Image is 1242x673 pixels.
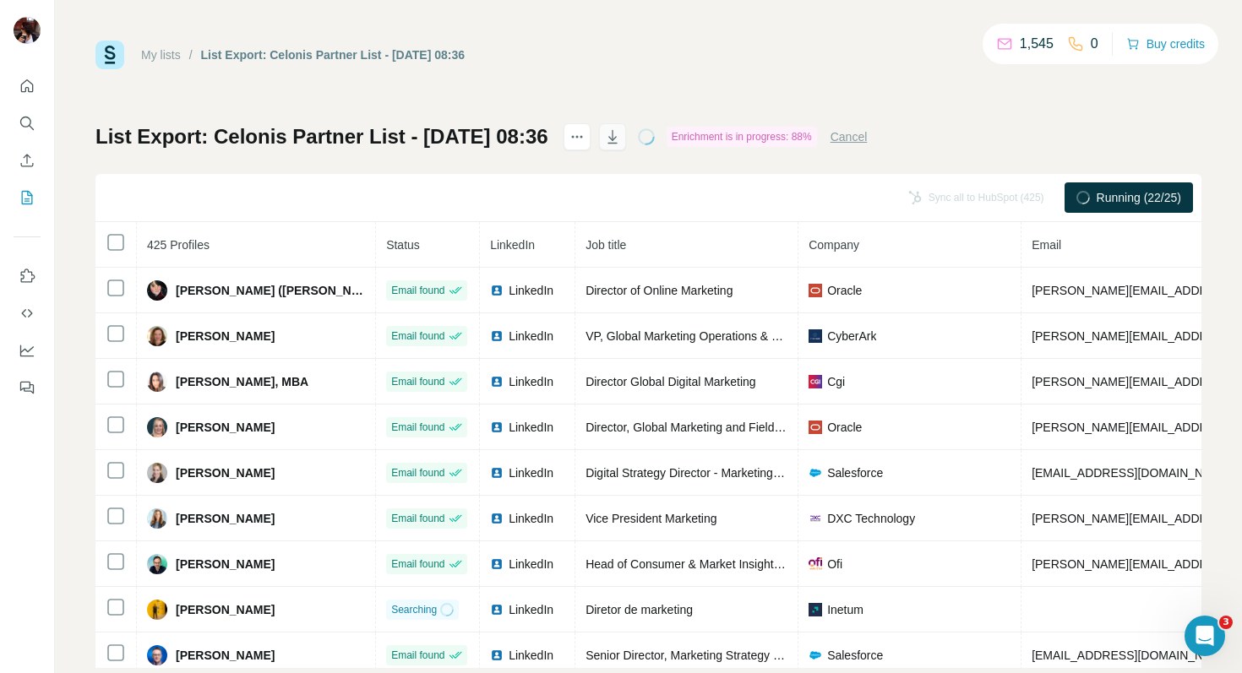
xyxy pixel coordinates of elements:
span: [PERSON_NAME] [176,556,275,573]
span: Director, Global Marketing and Field Events [586,421,814,434]
span: Email found [391,465,444,480]
span: LinkedIn [509,601,553,618]
span: Head of Consumer & Market Insights, APAC [586,557,817,571]
span: Salesforce [827,647,883,664]
span: [PERSON_NAME] [176,601,275,618]
img: LinkedIn logo [490,557,504,571]
span: Director Global Digital Marketing [586,375,756,388]
span: CyberArk [827,328,876,345]
span: [EMAIL_ADDRESS][DOMAIN_NAME] [1032,466,1232,480]
button: Cancel [831,128,868,145]
img: company-logo [809,375,822,388]
span: [PERSON_NAME] [176,328,275,345]
img: LinkedIn logo [490,512,504,525]
img: company-logo [809,649,822,662]
img: Avatar [147,508,167,529]
img: Avatar [147,417,167,437]
button: Use Surfe on LinkedIn [14,261,41,291]
span: Email found [391,511,444,526]
span: Email [1032,238,1061,252]
span: [PERSON_NAME] [176,510,275,527]
span: Email found [391,374,444,389]
span: Senior Director, Marketing Strategy & Operations EMEA [586,649,879,662]
span: [PERSON_NAME] ([PERSON_NAME]) [176,282,365,299]
button: Search [14,108,41,138]
span: [PERSON_NAME] [176,464,275,481]
button: Quick start [14,71,41,101]
iframe: Intercom live chat [1185,616,1225,656]
img: company-logo [809,512,822,525]
span: LinkedIn [509,373,553,390]
span: Salesforce [827,464,883,481]
span: Email found [391,420,444,435]
a: My lists [141,48,181,62]
img: company-logo [809,557,822,570]
p: 0 [1091,34,1098,54]
img: LinkedIn logo [490,375,504,388]
img: company-logo [809,603,822,616]
span: Ofi [827,556,842,573]
span: Job title [586,238,626,252]
img: company-logo [809,466,822,480]
button: Dashboard [14,335,41,366]
h1: List Export: Celonis Partner List - [DATE] 08:36 [95,123,548,150]
img: LinkedIn logo [490,649,504,662]
span: Cgi [827,373,845,390]
span: Email found [391,328,444,344]
button: Enrich CSV [14,145,41,176]
span: [PERSON_NAME] [176,647,275,664]
span: Searching [391,602,437,617]
span: DXC Technology [827,510,915,527]
img: Avatar [147,600,167,620]
span: VP, Global Marketing Operations & Demand [586,329,816,343]
img: Avatar [147,326,167,346]
span: [PERSON_NAME], MBA [176,373,308,390]
span: LinkedIn [509,282,553,299]
span: LinkedIn [509,510,553,527]
span: Diretor de marketing [586,603,693,616]
img: Avatar [147,372,167,392]
p: 1,545 [1020,34,1054,54]
img: Avatar [147,645,167,665]
img: LinkedIn logo [490,466,504,480]
span: LinkedIn [509,647,553,664]
span: LinkedIn [509,464,553,481]
img: company-logo [809,421,822,434]
span: Inetum [827,601,863,618]
span: Company [809,238,859,252]
span: Status [386,238,420,252]
span: Digital Strategy Director - Marketing & Loyalty Practice [586,466,871,480]
span: Email found [391,648,444,663]
div: Enrichment is in progress: 88% [667,127,817,147]
span: Email found [391,556,444,572]
img: Avatar [147,554,167,574]
span: LinkedIn [509,556,553,573]
button: Use Surfe API [14,298,41,328]
img: LinkedIn logo [490,421,504,434]
span: [EMAIL_ADDRESS][DOMAIN_NAME] [1032,649,1232,662]
button: Feedback [14,372,41,403]
span: Oracle [827,419,862,436]
img: LinkedIn logo [490,284,504,297]
img: LinkedIn logo [490,329,504,343]
span: Vice President Marketing [586,512,716,525]
img: Avatar [14,17,41,44]
img: Avatar [147,280,167,301]
span: Running (22/25) [1097,189,1181,206]
button: My lists [14,182,41,213]
span: 425 Profiles [147,238,210,252]
span: Oracle [827,282,862,299]
li: / [189,46,193,63]
span: [PERSON_NAME] [176,419,275,436]
img: LinkedIn logo [490,603,504,616]
span: 3 [1219,616,1233,629]
span: Email found [391,283,444,298]
img: Avatar [147,463,167,483]
span: LinkedIn [490,238,535,252]
button: actions [564,123,591,150]
button: Buy credits [1126,32,1205,56]
img: company-logo [809,284,822,297]
img: company-logo [809,329,822,343]
img: Surfe Logo [95,41,124,69]
span: LinkedIn [509,328,553,345]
